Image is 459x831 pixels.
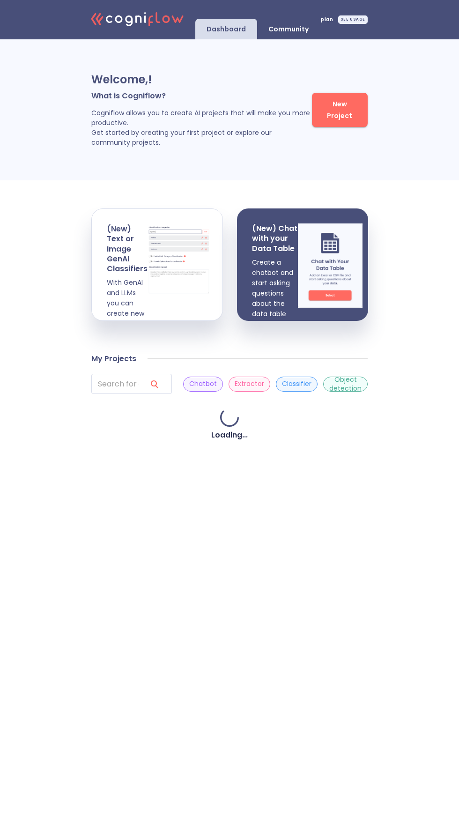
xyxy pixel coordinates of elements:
[91,108,312,148] p: Cogniflow allows you to create AI projects that will make you more productive. Get started by cre...
[91,354,136,364] h4: My Projects
[207,25,246,34] p: Dashboard
[321,98,358,121] span: New Project
[252,257,298,381] p: Create a chatbot and start asking questions about the data table in your spreadsheets. Click here...
[91,91,312,101] p: What is Cogniflow?
[282,379,311,388] p: Classifier
[298,223,363,308] img: chat img
[107,278,148,401] p: With GenAI and LLMs you can create new classifiers in minutes! Click here to learn more
[252,223,298,253] p: (New) Chat with your Data Table
[148,224,210,294] img: cards stack img
[329,375,362,393] p: Object detection
[312,93,368,127] button: New Project
[235,379,264,388] p: Extractor
[211,430,248,440] h4: Loading...
[321,17,333,22] span: plan
[268,25,309,34] p: Community
[338,15,368,24] div: SEE USAGE
[91,374,139,394] input: search
[189,379,217,388] p: Chatbot
[91,72,312,87] p: Welcome, !
[107,224,148,274] p: (New) Text or Image GenAI Classifiers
